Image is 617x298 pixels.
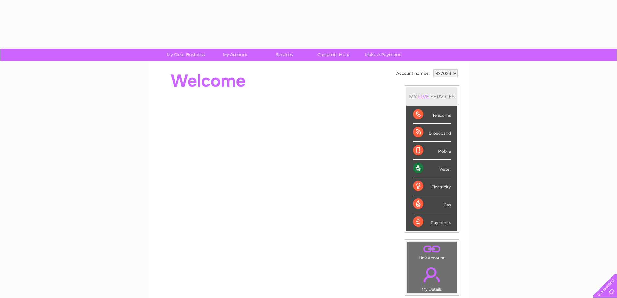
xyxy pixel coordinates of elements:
[159,49,212,61] a: My Clear Business
[208,49,262,61] a: My Account
[407,242,457,262] td: Link Account
[407,262,457,293] td: My Details
[417,93,430,100] div: LIVE
[413,142,451,160] div: Mobile
[413,124,451,141] div: Broadband
[257,49,311,61] a: Services
[413,195,451,213] div: Gas
[406,87,457,106] div: MY SERVICES
[413,160,451,177] div: Water
[413,177,451,195] div: Electricity
[395,68,432,79] td: Account number
[307,49,360,61] a: Customer Help
[409,244,455,255] a: .
[413,213,451,231] div: Payments
[409,263,455,286] a: .
[356,49,409,61] a: Make A Payment
[413,106,451,124] div: Telecoms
